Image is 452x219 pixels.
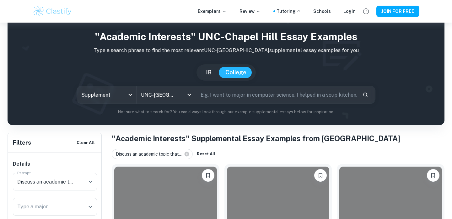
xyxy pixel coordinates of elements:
[239,8,261,15] p: Review
[75,138,96,147] button: Clear All
[343,8,356,15] a: Login
[86,202,95,211] button: Open
[198,8,227,15] p: Exemplars
[77,86,136,104] div: Supplement
[13,138,31,147] h6: Filters
[361,6,371,17] button: Help and Feedback
[13,29,439,44] h1: "Academic Interests" UNC-Chapel Hill Essay Examples
[202,169,214,182] button: Please log in to bookmark exemplars
[112,133,444,144] h1: "Academic Interests" Supplemental Essay Examples from [GEOGRAPHIC_DATA]
[219,67,253,78] button: College
[196,86,358,104] input: E.g. I want to major in computer science, I helped in a soup kitchen, I want to join the debate t...
[185,90,194,99] button: Open
[200,67,218,78] button: IB
[116,151,185,158] span: Discuss an academic topic that...
[376,6,419,17] button: JOIN FOR FREE
[277,8,301,15] a: Tutoring
[13,47,439,54] p: Type a search phrase to find the most relevant UNC-[GEOGRAPHIC_DATA] supplemental essay examples ...
[33,5,73,18] img: Clastify logo
[427,169,439,182] button: Please log in to bookmark exemplars
[360,89,371,100] button: Search
[86,177,95,186] button: Open
[13,160,97,168] h6: Details
[112,149,193,159] div: Discuss an academic topic that...
[314,169,327,182] button: Please log in to bookmark exemplars
[195,149,217,159] button: Reset All
[13,109,439,115] p: Not sure what to search for? You can always look through our example supplemental essays below fo...
[313,8,331,15] a: Schools
[17,170,31,175] label: Prompt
